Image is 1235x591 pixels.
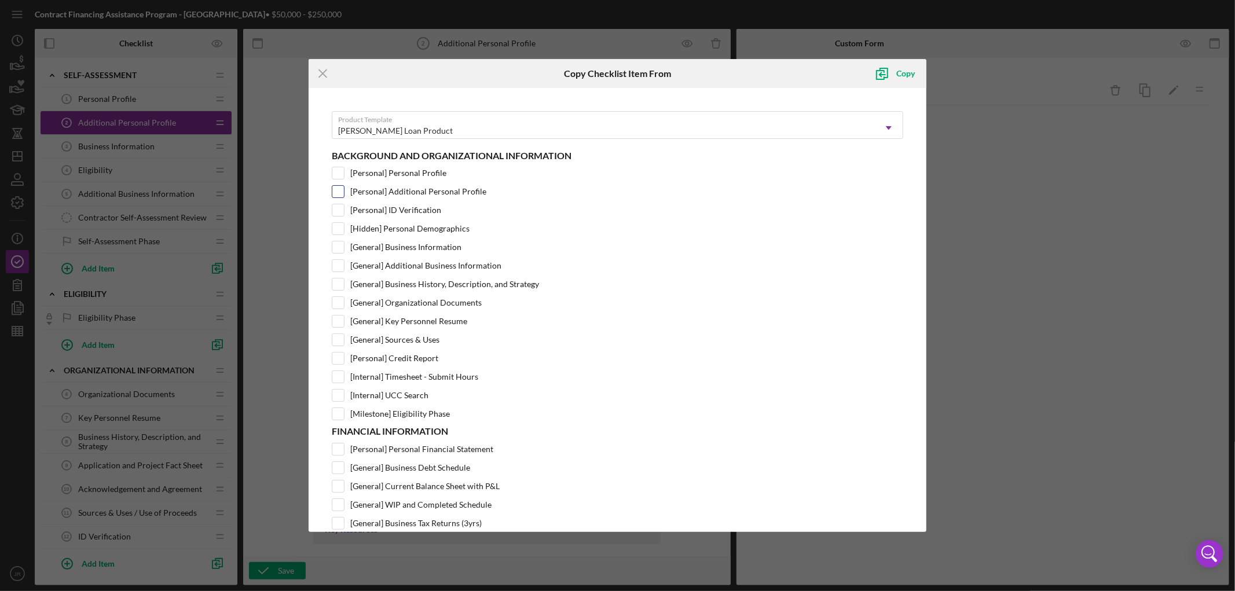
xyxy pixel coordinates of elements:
[350,315,467,327] label: [General] Key Personnel Resume
[350,462,470,473] label: [General] Business Debt Schedule
[896,62,915,85] div: Copy
[350,353,438,364] label: [Personal] Credit Report
[867,62,926,85] button: Copy
[564,68,671,79] h6: Copy Checklist Item From
[9,9,313,22] body: Rich Text Area. Press ALT-0 for help.
[350,334,439,346] label: [General] Sources & Uses
[350,223,470,234] label: [Hidden] Personal Demographics
[350,204,441,216] label: [Personal] ID Verification
[9,9,313,22] div: Please continue to answer the additional personal profile question.
[350,390,428,401] label: [Internal] UCC Search
[350,371,478,383] label: [Internal] Timesheet - Submit Hours
[332,426,903,436] h6: Financial Information
[350,260,501,271] label: [General] Additional Business Information
[350,499,492,511] label: [General] WIP and Completed Schedule
[338,126,453,135] div: [PERSON_NAME] Loan Product
[350,167,446,179] label: [Personal] Personal Profile
[350,297,482,309] label: [General] Organizational Documents
[350,186,486,197] label: [Personal] Additional Personal Profile
[350,480,500,492] label: [General] Current Balance Sheet with P&L
[1196,540,1223,568] div: Open Intercom Messenger
[350,278,539,290] label: [General] Business History, Description, and Strategy
[350,408,450,420] label: [Milestone] Eligibility Phase
[350,517,482,529] label: [General] Business Tax Returns (3yrs)
[350,241,461,253] label: [General] Business Information
[332,150,903,161] h6: Background and Organizational Information
[350,443,493,455] label: [Personal] Personal Financial Statement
